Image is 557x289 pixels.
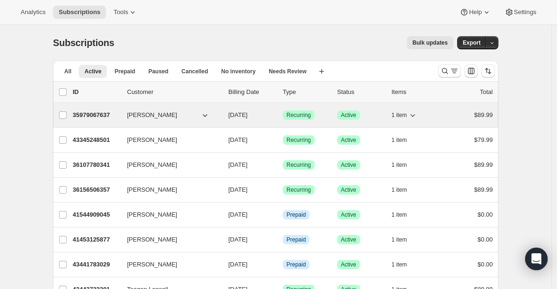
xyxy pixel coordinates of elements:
span: 1 item [391,261,407,268]
span: [DATE] [228,211,248,218]
span: $0.00 [477,211,493,218]
button: [PERSON_NAME] [121,182,215,197]
button: Create new view [314,65,329,78]
button: 1 item [391,258,417,271]
p: Customer [127,87,221,97]
button: 1 item [391,233,417,246]
span: [PERSON_NAME] [127,160,177,170]
span: [PERSON_NAME] [127,185,177,195]
span: 1 item [391,136,407,144]
span: Tools [113,8,128,16]
span: [DATE] [228,161,248,168]
span: $89.99 [474,111,493,118]
p: Total [480,87,493,97]
span: [PERSON_NAME] [127,235,177,244]
button: 1 item [391,183,417,196]
span: $89.99 [474,186,493,193]
span: All [64,68,71,75]
span: 1 item [391,186,407,194]
span: [PERSON_NAME] [127,135,177,145]
span: Subscriptions [59,8,100,16]
button: 1 item [391,109,417,122]
span: Prepaid [114,68,135,75]
p: 35979067637 [73,110,120,120]
button: Customize table column order and visibility [465,64,478,78]
span: 1 item [391,111,407,119]
span: $0.00 [477,236,493,243]
span: 1 item [391,211,407,219]
span: 1 item [391,161,407,169]
span: $0.00 [477,261,493,268]
div: 36107780341[PERSON_NAME][DATE]SuccessRecurringSuccessActive1 item$89.99 [73,158,493,172]
span: [PERSON_NAME] [127,260,177,269]
div: 43441783029[PERSON_NAME][DATE]InfoPrepaidSuccessActive1 item$0.00 [73,258,493,271]
span: [PERSON_NAME] [127,110,177,120]
p: Billing Date [228,87,275,97]
div: Open Intercom Messenger [525,248,548,270]
button: [PERSON_NAME] [121,108,215,123]
button: 1 item [391,133,417,147]
div: IDCustomerBilling DateTypeStatusItemsTotal [73,87,493,97]
button: Bulk updates [407,36,453,49]
span: [DATE] [228,111,248,118]
button: 1 item [391,158,417,172]
span: [DATE] [228,186,248,193]
p: 43345248501 [73,135,120,145]
p: 36156506357 [73,185,120,195]
p: 41544909045 [73,210,120,219]
div: 43345248501[PERSON_NAME][DATE]SuccessRecurringSuccessActive1 item$79.99 [73,133,493,147]
span: Subscriptions [53,38,114,48]
span: Paused [148,68,168,75]
span: Bulk updates [413,39,448,47]
button: Settings [499,6,542,19]
span: [DATE] [228,136,248,143]
span: Recurring [286,111,311,119]
span: Prepaid [286,211,306,219]
span: Cancelled [181,68,208,75]
span: Recurring [286,136,311,144]
div: 35979067637[PERSON_NAME][DATE]SuccessRecurringSuccessActive1 item$89.99 [73,109,493,122]
span: [PERSON_NAME] [127,210,177,219]
span: Needs Review [269,68,307,75]
span: Prepaid [286,261,306,268]
div: 41453125877[PERSON_NAME][DATE]InfoPrepaidSuccessActive1 item$0.00 [73,233,493,246]
button: [PERSON_NAME] [121,232,215,247]
span: Analytics [21,8,45,16]
button: Tools [108,6,143,19]
p: 41453125877 [73,235,120,244]
span: Active [341,186,356,194]
button: [PERSON_NAME] [121,133,215,148]
span: Help [469,8,482,16]
p: Status [337,87,384,97]
div: Type [283,87,330,97]
span: [DATE] [228,261,248,268]
div: 36156506357[PERSON_NAME][DATE]SuccessRecurringSuccessActive1 item$89.99 [73,183,493,196]
span: Active [341,136,356,144]
p: ID [73,87,120,97]
span: Recurring [286,186,311,194]
span: Active [84,68,101,75]
span: Active [341,261,356,268]
button: [PERSON_NAME] [121,257,215,272]
span: No inventory [221,68,256,75]
p: 43441783029 [73,260,120,269]
span: $79.99 [474,136,493,143]
span: Export [463,39,481,47]
span: [DATE] [228,236,248,243]
div: Items [391,87,438,97]
span: Recurring [286,161,311,169]
button: Export [457,36,486,49]
span: Active [341,161,356,169]
span: Prepaid [286,236,306,243]
span: $89.99 [474,161,493,168]
span: Active [341,211,356,219]
button: [PERSON_NAME] [121,157,215,172]
button: Subscriptions [53,6,106,19]
span: Active [341,111,356,119]
p: 36107780341 [73,160,120,170]
button: Search and filter results [438,64,461,78]
button: Help [454,6,497,19]
span: Settings [514,8,536,16]
button: 1 item [391,208,417,221]
button: [PERSON_NAME] [121,207,215,222]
